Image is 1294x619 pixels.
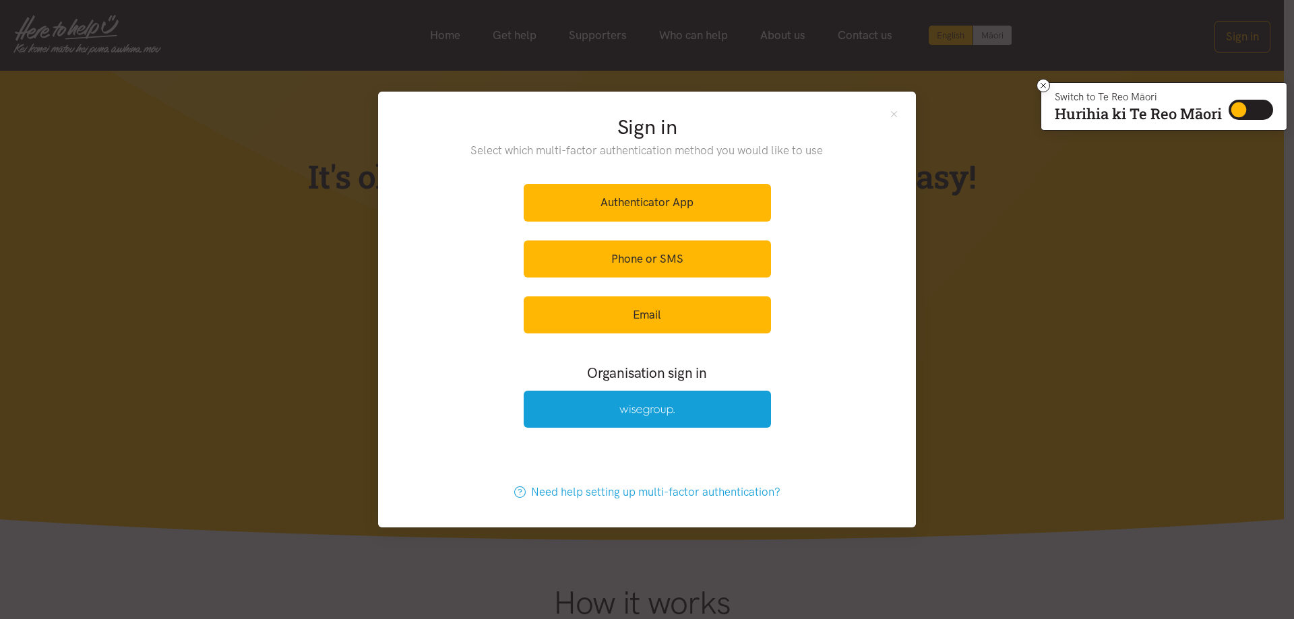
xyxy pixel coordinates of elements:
p: Select which multi-factor authentication method you would like to use [443,141,851,160]
a: Phone or SMS [524,240,771,278]
p: Switch to Te Reo Māori [1055,93,1222,101]
p: Hurihia ki Te Reo Māori [1055,108,1222,120]
button: Close [888,108,900,119]
a: Authenticator App [524,184,771,221]
a: Need help setting up multi-factor authentication? [500,474,795,511]
h3: Organisation sign in [487,363,807,383]
img: Wise Group [619,405,675,416]
h2: Sign in [443,113,851,141]
a: Email [524,296,771,333]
